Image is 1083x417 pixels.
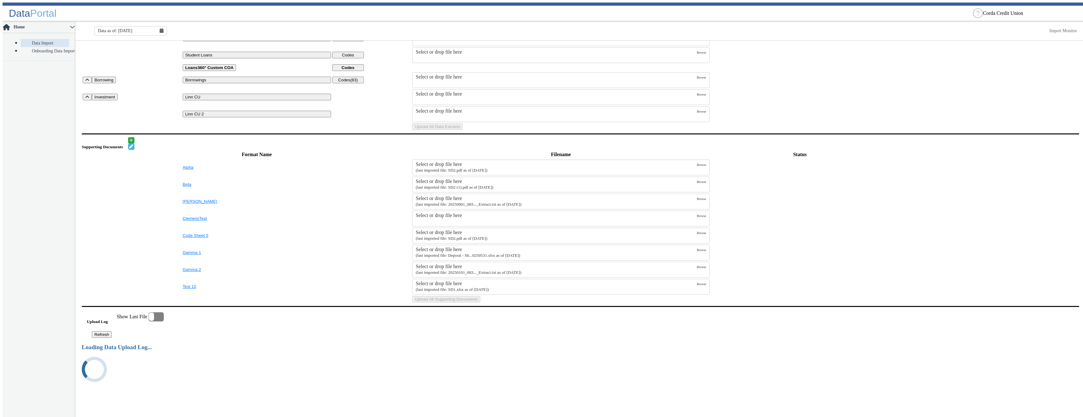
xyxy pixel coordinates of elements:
[117,312,164,321] label: Show Last File
[183,199,331,204] button: [PERSON_NAME]
[185,65,234,70] b: Loans360° Custom COA
[341,65,354,70] b: Codes
[350,78,358,82] span: (83)
[183,77,331,83] button: Borrowings
[416,162,697,167] div: Select or drop file here
[82,344,1079,351] h3: Loading Data Upload Log...
[92,77,116,83] button: Borrowing
[711,150,889,159] th: Status
[92,94,117,100] button: Investment
[1050,28,1077,33] a: This is available for Darling Employees only
[332,77,364,83] button: Codes(83)
[98,28,132,33] span: Data as of: [DATE]
[416,202,521,207] small: 20250901_083049_000.Darling_Consulting_Time_Deposits_Certificates_Extract.txt
[416,108,697,114] div: Select or drop file here
[183,216,331,221] button: ClemensTest
[697,231,706,235] span: Browse
[183,165,331,170] button: Alpha
[183,182,331,187] button: Beta
[9,8,30,19] span: Data
[183,250,331,255] button: Gamma 1
[183,233,331,238] button: Code Sheet 5
[416,196,697,201] div: Select or drop file here
[697,265,706,269] span: Browse
[416,168,487,173] small: SD2.pdf
[416,281,697,286] div: Select or drop file here
[128,144,134,150] button: Edit document
[697,214,706,218] span: Browse
[416,287,488,292] small: SD1.xlsx
[87,319,117,324] h5: Upload Log
[416,247,697,252] div: Select or drop file here
[416,185,493,190] small: SD2 (1).pdf
[21,39,69,47] a: Data Import
[416,264,697,269] div: Select or drop file here
[416,74,697,80] div: Select or drop file here
[416,270,521,275] small: 20250101_083047_000.Darling_Consulting_Share_Detail_Extract.txt
[416,213,697,218] div: Select or drop file here
[13,25,70,30] span: Home
[332,52,364,58] button: Codes
[697,163,706,167] span: Browse
[183,64,236,71] button: Loans360° Custom COA
[183,52,331,58] button: Student Loans
[21,47,69,55] a: Onboarding Data Import
[182,150,331,159] th: Format Name
[697,110,706,113] span: Browse
[30,8,57,19] span: Portal
[82,150,1079,303] table: SupportingDocs
[416,179,697,184] div: Select or drop file here
[3,33,75,61] p-accordion-content: Home
[183,284,331,289] button: Test 10
[697,93,706,96] span: Browse
[183,267,331,272] button: Gamma 2
[697,51,706,54] span: Browse
[416,49,697,55] div: Select or drop file here
[79,354,110,385] i: undefined
[697,248,706,252] span: Browse
[983,10,1078,16] ng-select: Corda Credit Union
[82,144,126,150] h5: Supporting Documents
[412,150,710,159] th: Filename
[117,312,164,338] app-toggle-switch: Enable this to show only the last file loaded
[183,111,331,117] button: Linn CU 2
[332,64,364,71] button: Codes
[973,8,983,18] div: Help
[128,137,134,144] button: Add document
[416,230,697,235] div: Select or drop file here
[183,94,331,100] button: Linn CU
[697,197,706,201] span: Browse
[412,296,480,302] button: Upload All Supporting Documents
[416,91,697,97] div: Select or drop file here
[3,21,75,33] p-accordion-header: Home
[412,123,463,130] button: Upload All Data Extracts
[416,253,520,258] small: Deposit - Shares - First Harvest FCU_Shares 20250531.xlsx
[697,282,706,286] span: Browse
[416,236,487,241] small: SD2.pdf
[697,76,706,79] span: Browse
[697,180,706,184] span: Browse
[92,331,112,338] button: Refresh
